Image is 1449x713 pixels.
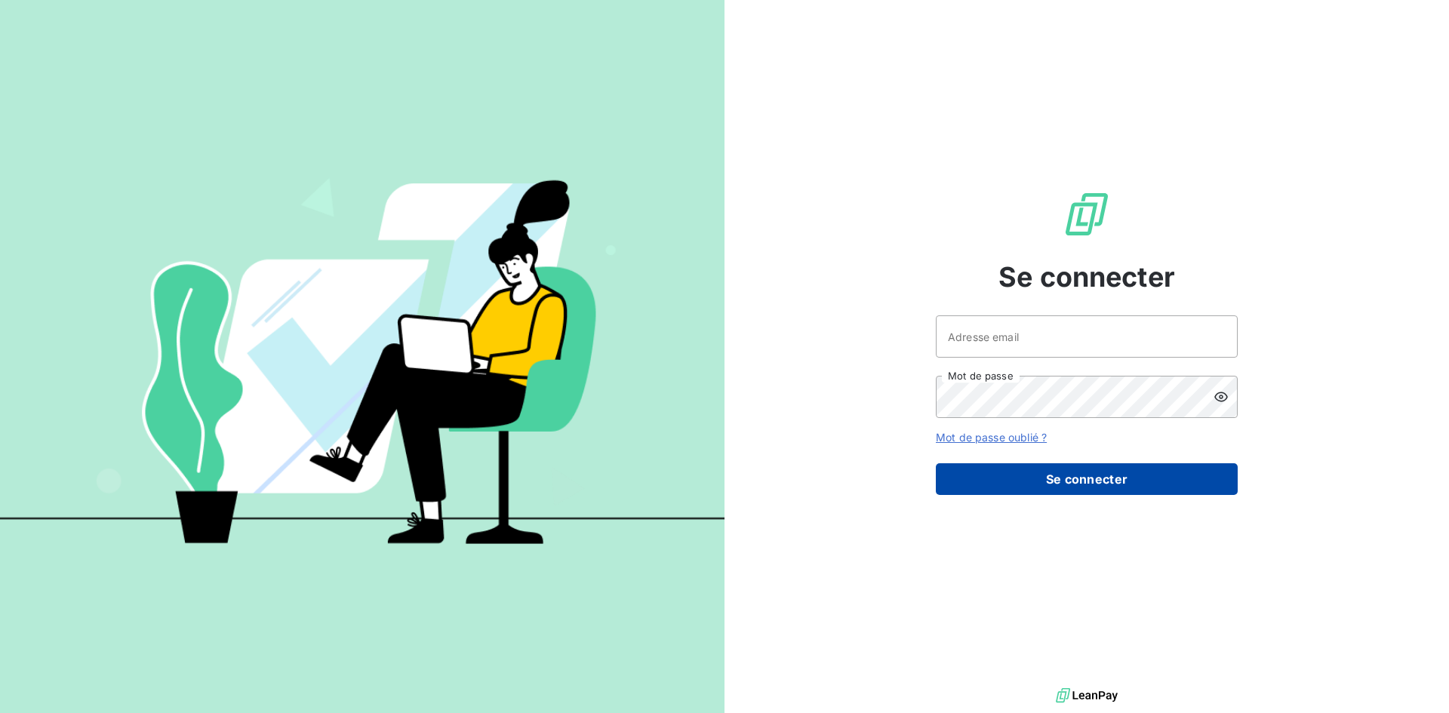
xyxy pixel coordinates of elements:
[936,463,1238,495] button: Se connecter
[1056,684,1118,707] img: logo
[1063,190,1111,238] img: Logo LeanPay
[998,257,1175,297] span: Se connecter
[936,315,1238,358] input: placeholder
[936,431,1047,444] a: Mot de passe oublié ?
